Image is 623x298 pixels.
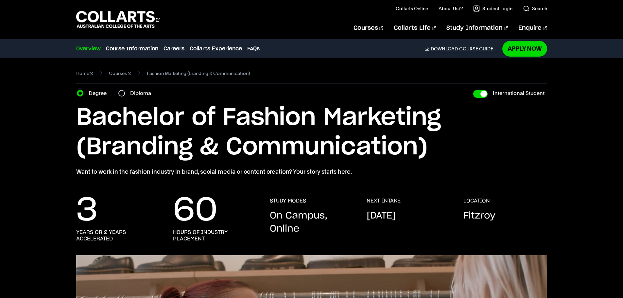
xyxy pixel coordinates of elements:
[493,89,545,98] label: International Student
[164,45,184,53] a: Careers
[502,41,547,56] a: Apply Now
[431,46,458,52] span: Download
[518,17,547,39] a: Enquire
[367,209,396,222] p: [DATE]
[147,69,250,78] span: Fashion Marketing (Branding & Communication)
[463,198,490,204] h3: LOCATION
[190,45,242,53] a: Collarts Experience
[76,103,547,162] h1: Bachelor of Fashion Marketing (Branding & Communication)
[473,5,512,12] a: Student Login
[425,46,498,52] a: DownloadCourse Guide
[270,209,354,236] p: On Campus, Online
[173,198,217,224] p: 60
[270,198,306,204] h3: STUDY MODES
[130,89,155,98] label: Diploma
[247,45,260,53] a: FAQs
[396,5,428,12] a: Collarts Online
[173,229,257,242] h3: hours of industry placement
[354,17,383,39] a: Courses
[76,167,547,176] p: Want to work in the fashion industry in brand, social media or content creation? Your story start...
[446,17,508,39] a: Study Information
[109,69,131,78] a: Courses
[76,45,101,53] a: Overview
[106,45,158,53] a: Course Information
[89,89,111,98] label: Degree
[76,198,98,224] p: 3
[439,5,463,12] a: About Us
[463,209,495,222] p: Fitzroy
[76,69,94,78] a: Home
[76,10,160,29] div: Go to homepage
[367,198,401,204] h3: NEXT INTAKE
[394,17,436,39] a: Collarts Life
[523,5,547,12] a: Search
[76,229,160,242] h3: years or 2 years accelerated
